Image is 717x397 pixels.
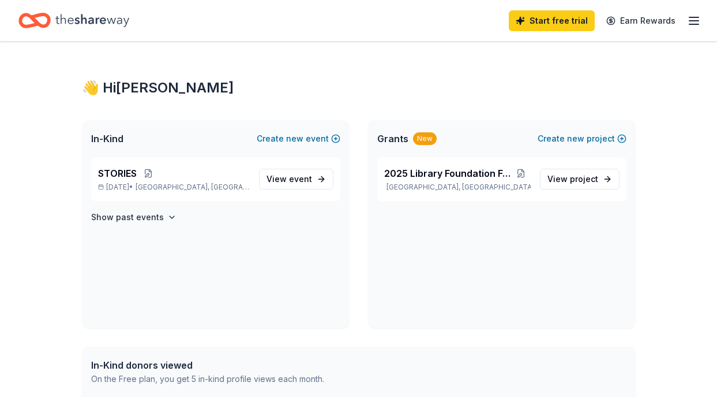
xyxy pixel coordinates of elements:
[377,132,408,146] span: Grants
[18,7,129,34] a: Home
[136,183,249,192] span: [GEOGRAPHIC_DATA], [GEOGRAPHIC_DATA]
[547,172,598,186] span: View
[91,372,324,386] div: On the Free plan, you get 5 in-kind profile views each month.
[259,169,333,190] a: View event
[91,132,123,146] span: In-Kind
[384,183,531,192] p: [GEOGRAPHIC_DATA], [GEOGRAPHIC_DATA]
[257,132,340,146] button: Createnewevent
[82,79,636,97] div: 👋 Hi [PERSON_NAME]
[266,172,312,186] span: View
[538,132,626,146] button: Createnewproject
[91,210,177,224] button: Show past events
[289,174,312,184] span: event
[91,210,164,224] h4: Show past events
[91,358,324,372] div: In-Kind donors viewed
[567,132,584,146] span: new
[98,166,137,180] span: STORIES
[540,169,620,190] a: View project
[570,174,598,184] span: project
[384,166,511,180] span: 2025 Library Foundation Funding
[286,132,303,146] span: new
[98,183,250,192] p: [DATE] •
[413,132,437,145] div: New
[599,10,682,31] a: Earn Rewards
[509,10,595,31] a: Start free trial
